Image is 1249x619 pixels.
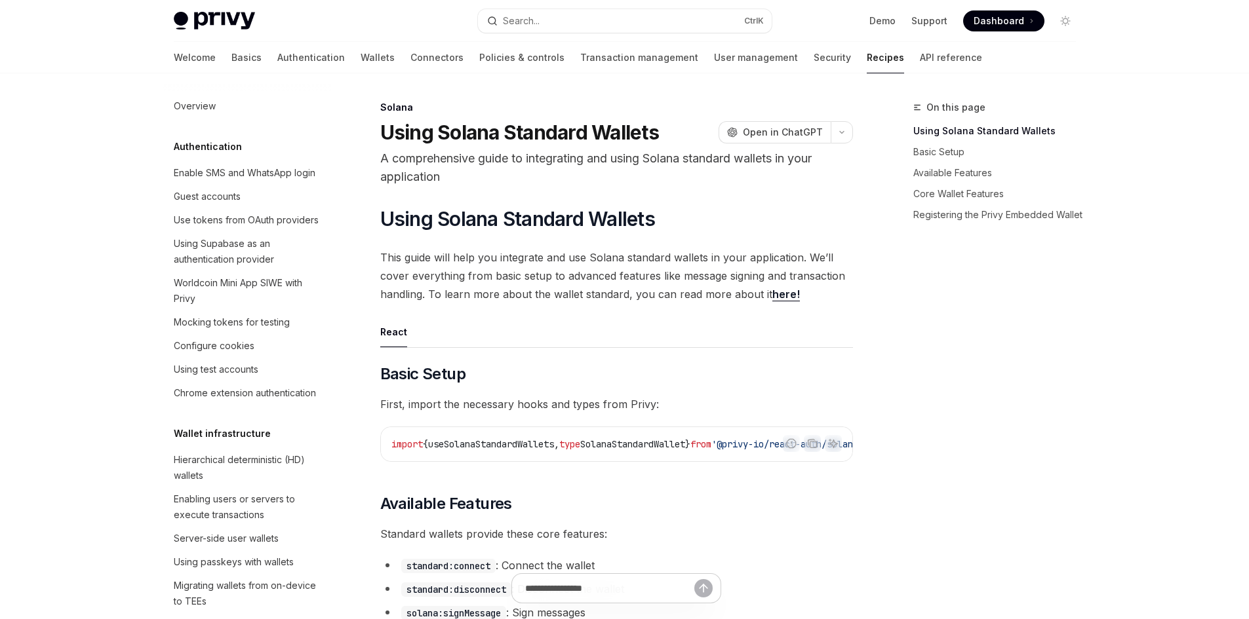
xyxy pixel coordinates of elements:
[825,435,842,452] button: Ask AI
[478,9,772,33] button: Open search
[163,208,331,232] a: Use tokens from OAuth providers
[913,183,1086,204] a: Core Wallet Features
[163,334,331,358] a: Configure cookies
[174,165,315,181] div: Enable SMS and WhatsApp login
[719,121,831,143] button: Open in ChatGPT
[163,527,331,550] a: Server-side user wallets
[580,438,685,450] span: SolanaStandardWallet
[714,42,798,73] a: User management
[174,314,290,330] div: Mocking tokens for testing
[580,42,698,73] a: Transaction management
[174,275,323,307] div: Worldcoin Mini App SIWE with Privy
[174,531,279,546] div: Server-side user wallets
[685,438,690,450] span: }
[174,362,258,377] div: Using test accounts
[174,338,254,354] div: Configure cookies
[380,364,466,385] span: Basic Setup
[690,438,711,450] span: from
[231,42,262,73] a: Basics
[174,491,323,523] div: Enabling users or servers to execute transactions
[174,578,323,609] div: Migrating wallets from on-device to TEEs
[772,288,800,301] a: here!
[163,161,331,185] a: Enable SMS and WhatsApp login
[410,42,464,73] a: Connectors
[743,126,823,139] span: Open in ChatGPT
[391,438,423,450] span: import
[814,42,851,73] a: Security
[694,579,713,597] button: Send message
[380,207,655,231] span: Using Solana Standard Wallets
[963,10,1044,31] a: Dashboard
[974,14,1024,28] span: Dashboard
[503,13,540,29] div: Search...
[174,42,216,73] a: Welcome
[163,574,331,613] a: Migrating wallets from on-device to TEEs
[380,556,853,574] li: : Connect the wallet
[913,121,1086,141] a: Using Solana Standard Wallets
[163,271,331,310] a: Worldcoin Mini App SIWE with Privy
[525,574,694,603] input: Ask a question...
[428,438,554,450] span: useSolanaStandardWallets
[913,162,1086,183] a: Available Features
[711,438,863,450] span: '@privy-io/react-auth/solana'
[361,42,395,73] a: Wallets
[174,139,242,155] h5: Authentication
[1055,10,1076,31] button: Toggle dark mode
[163,232,331,271] a: Using Supabase as an authentication provider
[554,438,559,450] span: ,
[913,204,1086,225] a: Registering the Privy Embedded Wallet
[380,525,853,543] span: Standard wallets provide these core features:
[744,16,764,26] span: Ctrl K
[174,212,319,228] div: Use tokens from OAuth providers
[174,236,323,267] div: Using Supabase as an authentication provider
[926,100,985,115] span: On this page
[174,426,271,441] h5: Wallet infrastructure
[163,94,331,118] a: Overview
[920,42,982,73] a: API reference
[174,98,216,114] div: Overview
[479,42,565,73] a: Policies & controls
[783,435,800,452] button: Report incorrect code
[163,550,331,574] a: Using passkeys with wallets
[401,559,496,573] code: standard:connect
[277,42,345,73] a: Authentication
[174,452,323,483] div: Hierarchical deterministic (HD) wallets
[911,14,947,28] a: Support
[163,487,331,527] a: Enabling users or servers to execute transactions
[869,14,896,28] a: Demo
[913,141,1086,162] a: Basic Setup
[163,185,331,208] a: Guest accounts
[163,358,331,381] a: Using test accounts
[380,248,853,303] span: This guide will help you integrate and use Solana standard wallets in your application. We’ll cov...
[163,448,331,487] a: Hierarchical deterministic (HD) wallets
[380,101,853,114] div: Solana
[380,493,512,514] span: Available Features
[867,42,904,73] a: Recipes
[380,149,853,186] p: A comprehensive guide to integrating and using Solana standard wallets in your application
[174,12,255,30] img: light logo
[174,385,316,401] div: Chrome extension authentication
[163,310,331,334] a: Mocking tokens for testing
[380,316,407,347] div: React
[174,554,294,570] div: Using passkeys with wallets
[559,438,580,450] span: type
[174,189,241,204] div: Guest accounts
[423,438,428,450] span: {
[804,435,821,452] button: Copy the contents from the code block
[380,395,853,413] span: First, import the necessary hooks and types from Privy:
[163,381,331,405] a: Chrome extension authentication
[380,121,659,144] h1: Using Solana Standard Wallets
